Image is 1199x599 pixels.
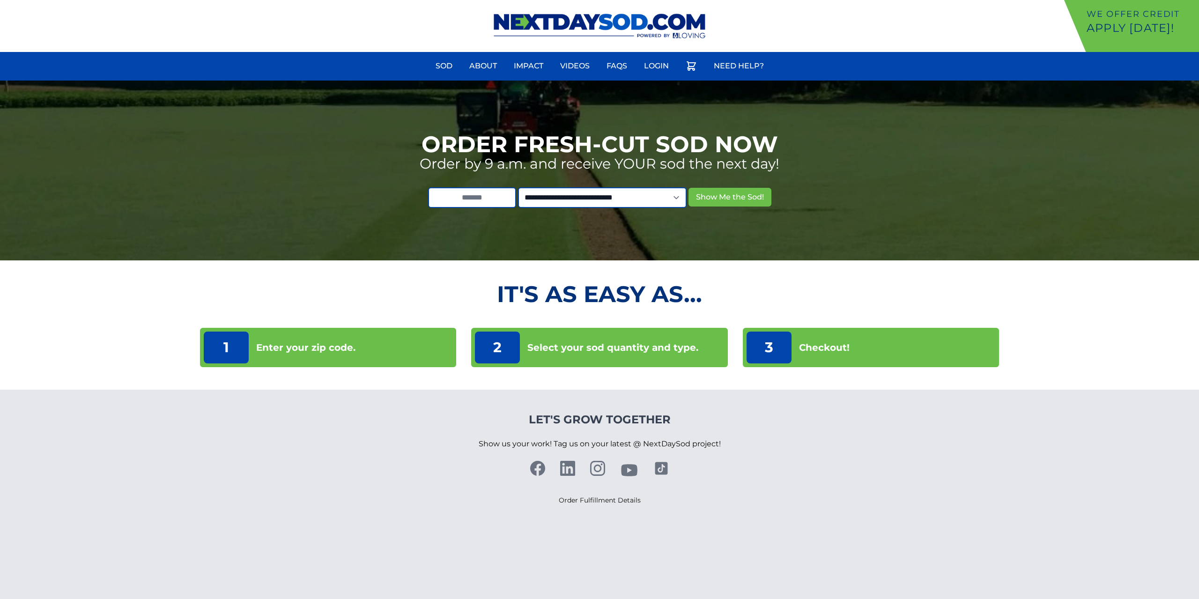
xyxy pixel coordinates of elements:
[688,188,771,207] button: Show Me the Sod!
[479,412,721,427] h4: Let's Grow Together
[527,341,698,354] p: Select your sod quantity and type.
[747,332,792,363] p: 3
[200,283,999,305] h2: It's as Easy As...
[422,133,778,155] h1: Order Fresh-Cut Sod Now
[601,55,633,77] a: FAQs
[559,496,641,504] a: Order Fulfillment Details
[204,332,249,363] p: 1
[1087,7,1195,21] p: We offer Credit
[555,55,595,77] a: Videos
[464,55,503,77] a: About
[799,341,850,354] p: Checkout!
[430,55,458,77] a: Sod
[638,55,674,77] a: Login
[479,427,721,461] p: Show us your work! Tag us on your latest @ NextDaySod project!
[708,55,770,77] a: Need Help?
[475,332,520,363] p: 2
[420,155,779,172] p: Order by 9 a.m. and receive YOUR sod the next day!
[508,55,549,77] a: Impact
[256,341,355,354] p: Enter your zip code.
[1087,21,1195,36] p: Apply [DATE]!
